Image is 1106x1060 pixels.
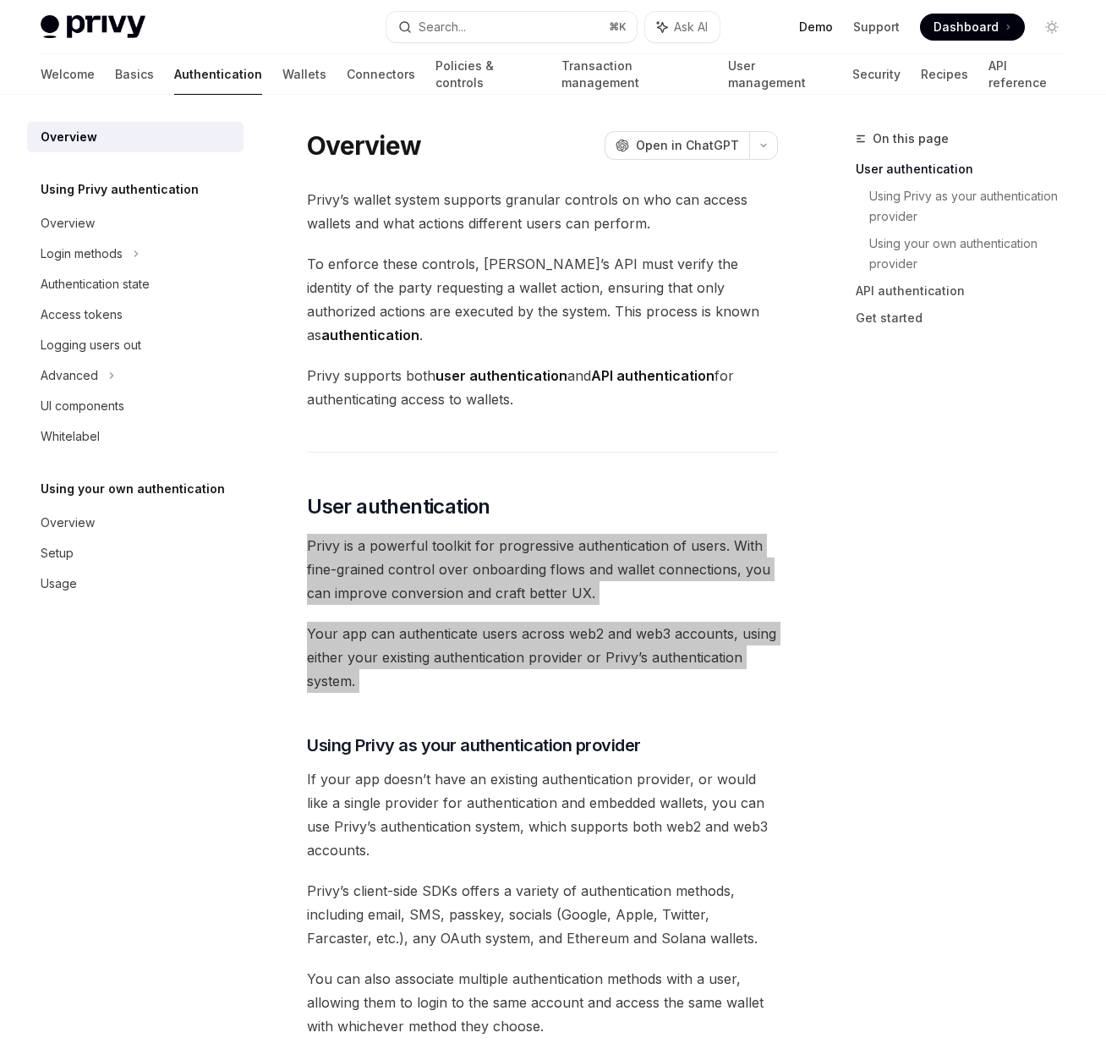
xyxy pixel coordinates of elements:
[307,767,778,862] span: If your app doesn’t have an existing authentication provider, or would like a single provider for...
[41,274,150,294] div: Authentication state
[27,269,244,299] a: Authentication state
[41,305,123,325] div: Access tokens
[307,733,641,757] span: Using Privy as your authentication provider
[921,54,968,95] a: Recipes
[321,327,419,343] strong: authentication
[856,156,1079,183] a: User authentication
[561,54,708,95] a: Transaction management
[307,534,778,605] span: Privy is a powerful toolkit for progressive authentication of users. With fine-grained control ov...
[307,493,490,520] span: User authentication
[41,574,77,594] div: Usage
[856,277,1079,305] a: API authentication
[27,391,244,421] a: UI components
[27,568,244,599] a: Usage
[41,127,97,147] div: Overview
[307,130,421,161] h1: Overview
[41,54,95,95] a: Welcome
[799,19,833,36] a: Demo
[174,54,262,95] a: Authentication
[853,19,900,36] a: Support
[419,17,466,37] div: Search...
[307,967,778,1038] span: You can also associate multiple authentication methods with a user, allowing them to login to the...
[41,513,95,533] div: Overview
[591,367,715,384] strong: API authentication
[1038,14,1065,41] button: Toggle dark mode
[41,543,74,563] div: Setup
[435,54,541,95] a: Policies & controls
[41,479,225,499] h5: Using your own authentication
[920,14,1025,41] a: Dashboard
[307,364,778,411] span: Privy supports both and for authenticating access to wallets.
[609,20,627,34] span: ⌘ K
[869,230,1079,277] a: Using your own authentication provider
[41,213,95,233] div: Overview
[674,19,708,36] span: Ask AI
[988,54,1065,95] a: API reference
[645,12,720,42] button: Ask AI
[282,54,326,95] a: Wallets
[27,421,244,452] a: Whitelabel
[934,19,999,36] span: Dashboard
[852,54,901,95] a: Security
[386,12,636,42] button: Search...⌘K
[636,137,739,154] span: Open in ChatGPT
[41,396,124,416] div: UI components
[41,244,123,264] div: Login methods
[435,367,567,384] strong: user authentication
[41,365,98,386] div: Advanced
[41,15,145,39] img: light logo
[347,54,415,95] a: Connectors
[873,129,949,149] span: On this page
[41,179,199,200] h5: Using Privy authentication
[41,426,100,447] div: Whitelabel
[27,299,244,330] a: Access tokens
[307,879,778,950] span: Privy’s client-side SDKs offers a variety of authentication methods, including email, SMS, passke...
[41,335,141,355] div: Logging users out
[307,252,778,347] span: To enforce these controls, [PERSON_NAME]’s API must verify the identity of the party requesting a...
[27,538,244,568] a: Setup
[307,622,778,693] span: Your app can authenticate users across web2 and web3 accounts, using either your existing authent...
[856,305,1079,332] a: Get started
[869,183,1079,230] a: Using Privy as your authentication provider
[27,508,244,538] a: Overview
[115,54,154,95] a: Basics
[307,188,778,235] span: Privy’s wallet system supports granular controls on who can access wallets and what actions diffe...
[27,122,244,152] a: Overview
[728,54,832,95] a: User management
[27,208,244,239] a: Overview
[27,330,244,360] a: Logging users out
[605,131,749,160] button: Open in ChatGPT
